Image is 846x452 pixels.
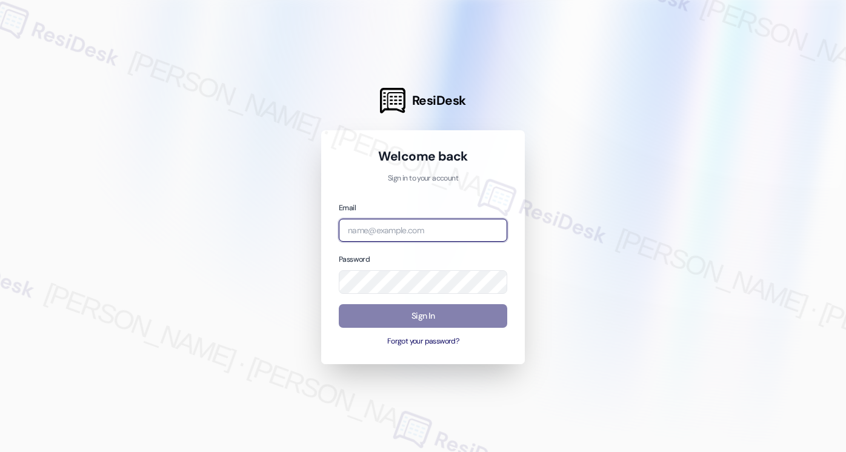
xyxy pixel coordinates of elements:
p: Sign in to your account [339,173,507,184]
button: Forgot your password? [339,336,507,347]
button: Sign In [339,304,507,328]
h1: Welcome back [339,148,507,165]
label: Password [339,254,370,264]
span: ResiDesk [412,92,466,109]
label: Email [339,203,356,213]
img: ResiDesk Logo [380,88,405,113]
input: name@example.com [339,219,507,242]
